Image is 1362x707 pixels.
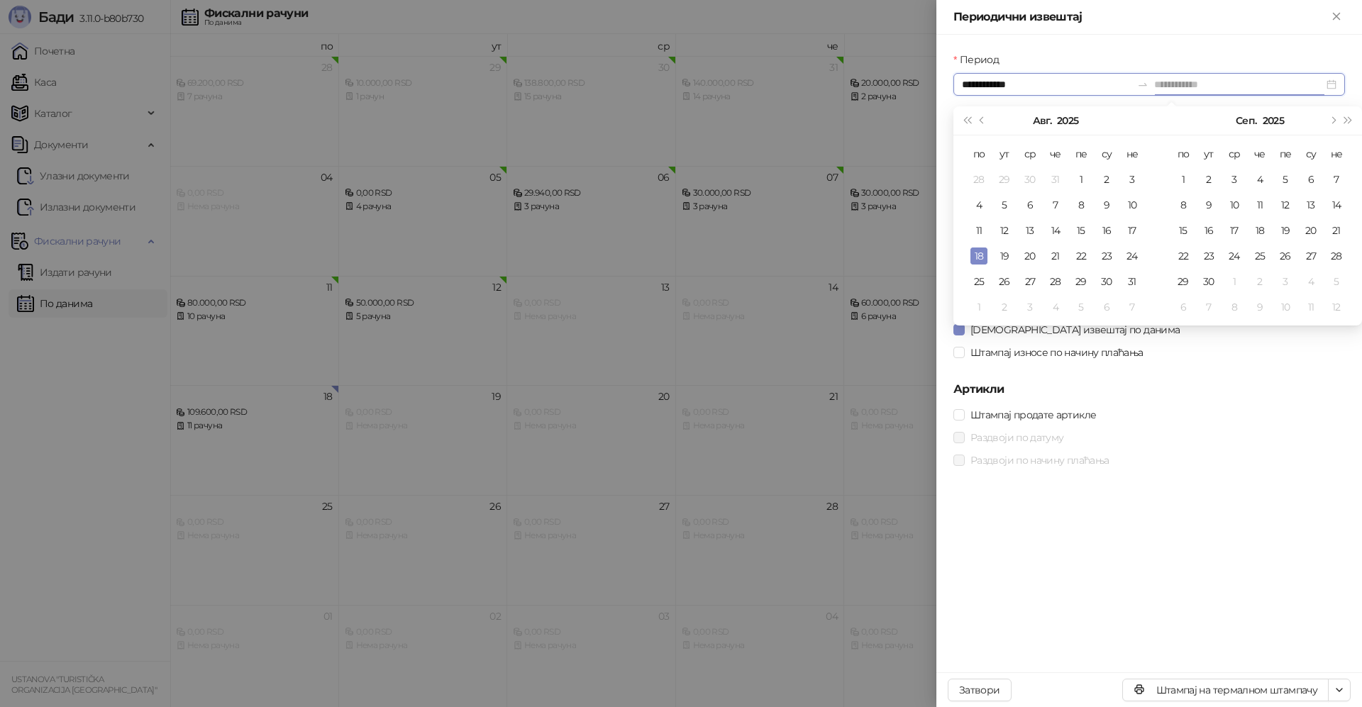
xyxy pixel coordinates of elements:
[1119,141,1145,167] th: не
[1170,167,1196,192] td: 2025-09-01
[966,294,992,320] td: 2025-09-01
[965,345,1149,360] span: Штампај износе по начину плаћања
[1277,299,1294,316] div: 10
[1222,269,1247,294] td: 2025-10-01
[1277,273,1294,290] div: 3
[1196,192,1222,218] td: 2025-09-09
[1277,222,1294,239] div: 19
[992,294,1017,320] td: 2025-09-02
[1302,222,1319,239] div: 20
[996,273,1013,290] div: 26
[1226,196,1243,213] div: 10
[975,106,990,135] button: Претходни месец (PageUp)
[1137,79,1148,90] span: swap-right
[1068,167,1094,192] td: 2025-08-01
[1124,273,1141,290] div: 31
[1222,192,1247,218] td: 2025-09-10
[1222,141,1247,167] th: ср
[1251,299,1268,316] div: 9
[996,171,1013,188] div: 29
[1324,192,1349,218] td: 2025-09-14
[1226,273,1243,290] div: 1
[1222,243,1247,269] td: 2025-09-24
[1043,167,1068,192] td: 2025-07-31
[1017,167,1043,192] td: 2025-07-30
[965,322,1185,338] span: [DEMOGRAPHIC_DATA] извештај по данима
[996,299,1013,316] div: 2
[1196,269,1222,294] td: 2025-09-30
[1175,196,1192,213] div: 8
[1196,294,1222,320] td: 2025-10-07
[1247,192,1273,218] td: 2025-09-11
[1068,243,1094,269] td: 2025-08-22
[1068,192,1094,218] td: 2025-08-08
[1273,141,1298,167] th: пе
[962,77,1131,92] input: Период
[1247,167,1273,192] td: 2025-09-04
[1057,106,1078,135] button: Изабери годину
[970,196,987,213] div: 4
[1302,299,1319,316] div: 11
[1328,247,1345,265] div: 28
[1021,222,1039,239] div: 13
[1273,167,1298,192] td: 2025-09-05
[1047,196,1064,213] div: 7
[1263,106,1284,135] button: Изабери годину
[1043,192,1068,218] td: 2025-08-07
[1175,171,1192,188] div: 1
[1247,141,1273,167] th: че
[1324,218,1349,243] td: 2025-09-21
[1098,196,1115,213] div: 9
[970,222,987,239] div: 11
[1298,243,1324,269] td: 2025-09-27
[1247,269,1273,294] td: 2025-10-02
[1021,247,1039,265] div: 20
[1247,218,1273,243] td: 2025-09-18
[992,141,1017,167] th: ут
[1226,299,1243,316] div: 8
[1119,218,1145,243] td: 2025-08-17
[1047,299,1064,316] div: 4
[1098,273,1115,290] div: 30
[1124,171,1141,188] div: 3
[1298,294,1324,320] td: 2025-10-11
[1302,171,1319,188] div: 6
[1033,106,1051,135] button: Изабери месец
[1021,273,1039,290] div: 27
[965,452,1114,468] span: Раздвоји по начину плаћања
[959,106,975,135] button: Претходна година (Control + left)
[1298,269,1324,294] td: 2025-10-04
[1226,222,1243,239] div: 17
[1247,243,1273,269] td: 2025-09-25
[1277,171,1294,188] div: 5
[1175,222,1192,239] div: 15
[966,141,992,167] th: по
[1043,243,1068,269] td: 2025-08-21
[1068,269,1094,294] td: 2025-08-29
[953,381,1345,398] h5: Артикли
[1122,679,1329,701] button: Штампај на термалном штампачу
[1043,294,1068,320] td: 2025-09-04
[1094,141,1119,167] th: су
[1324,294,1349,320] td: 2025-10-12
[1098,299,1115,316] div: 6
[1273,269,1298,294] td: 2025-10-03
[970,247,987,265] div: 18
[1298,192,1324,218] td: 2025-09-13
[1341,106,1356,135] button: Следећа година (Control + right)
[1017,218,1043,243] td: 2025-08-13
[1222,294,1247,320] td: 2025-10-08
[1119,192,1145,218] td: 2025-08-10
[1273,218,1298,243] td: 2025-09-19
[1124,247,1141,265] div: 24
[1328,9,1345,26] button: Close
[1094,269,1119,294] td: 2025-08-30
[1175,299,1192,316] div: 6
[996,222,1013,239] div: 12
[1302,247,1319,265] div: 27
[1251,247,1268,265] div: 25
[966,192,992,218] td: 2025-08-04
[1302,196,1319,213] div: 13
[1251,171,1268,188] div: 4
[1017,141,1043,167] th: ср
